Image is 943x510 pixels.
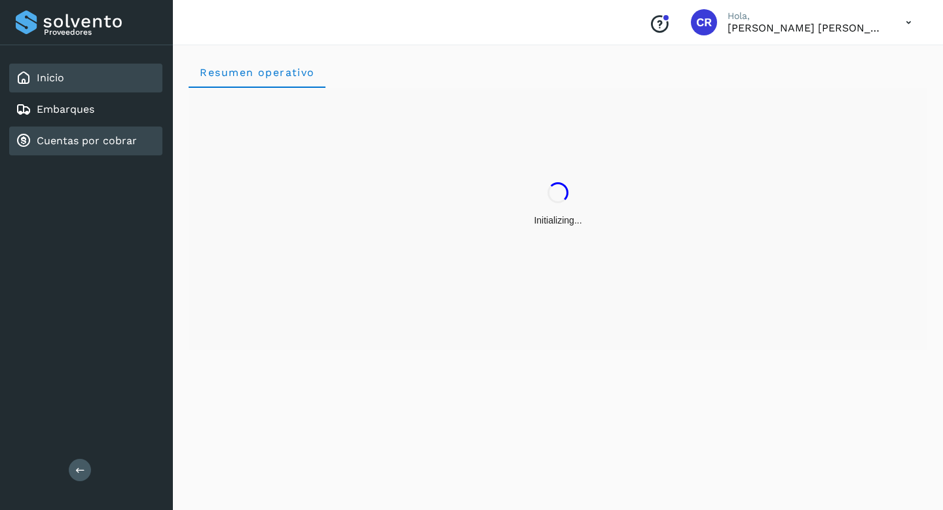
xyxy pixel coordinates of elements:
div: Embarques [9,95,162,124]
div: Inicio [9,64,162,92]
a: Cuentas por cobrar [37,134,137,147]
a: Embarques [37,103,94,115]
p: CARLOS RODOLFO BELLI PEDRAZA [728,22,885,34]
div: Cuentas por cobrar [9,127,162,155]
p: Hola, [728,10,885,22]
span: Resumen operativo [199,66,315,79]
p: Proveedores [44,28,157,37]
a: Inicio [37,71,64,84]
